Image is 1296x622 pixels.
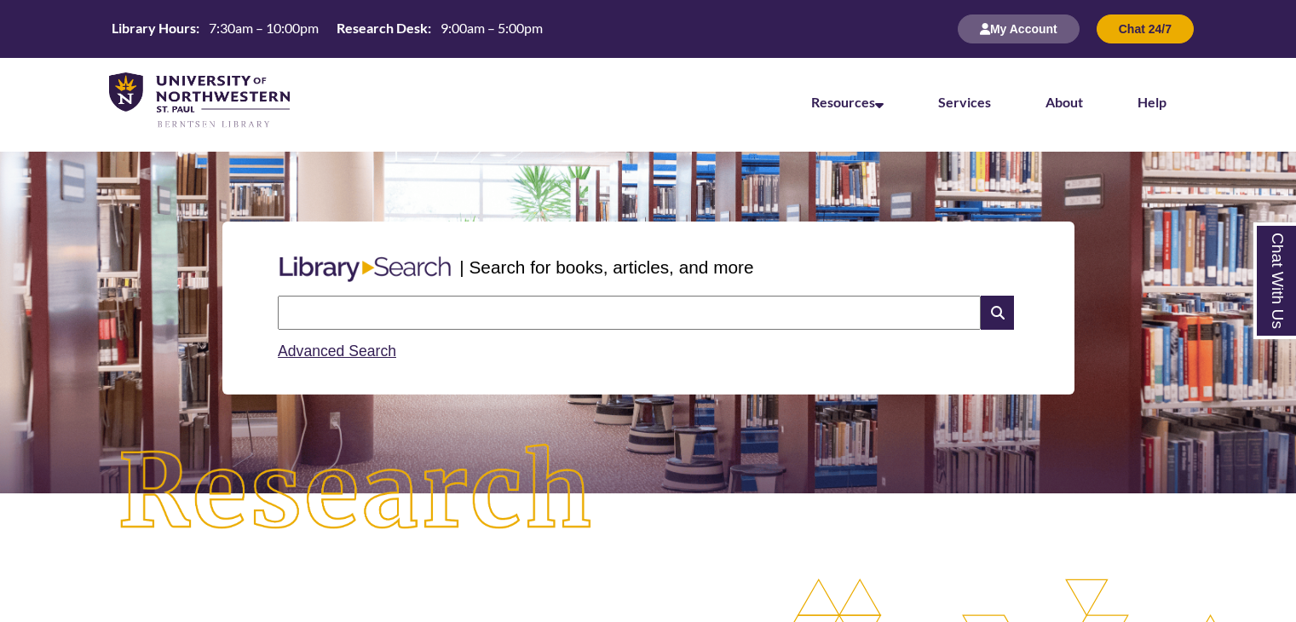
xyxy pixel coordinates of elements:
[105,19,202,37] th: Library Hours:
[209,20,319,36] span: 7:30am – 10:00pm
[938,94,991,110] a: Services
[1097,14,1194,43] button: Chat 24/7
[958,14,1080,43] button: My Account
[459,254,753,280] p: | Search for books, articles, and more
[1097,21,1194,36] a: Chat 24/7
[271,250,459,289] img: Libary Search
[105,19,550,37] table: Hours Today
[330,19,434,37] th: Research Desk:
[1138,94,1166,110] a: Help
[65,391,648,594] img: Research
[981,296,1013,330] i: Search
[1045,94,1083,110] a: About
[278,343,396,360] a: Advanced Search
[811,94,884,110] a: Resources
[105,19,550,39] a: Hours Today
[441,20,543,36] span: 9:00am – 5:00pm
[109,72,290,130] img: UNWSP Library Logo
[958,21,1080,36] a: My Account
